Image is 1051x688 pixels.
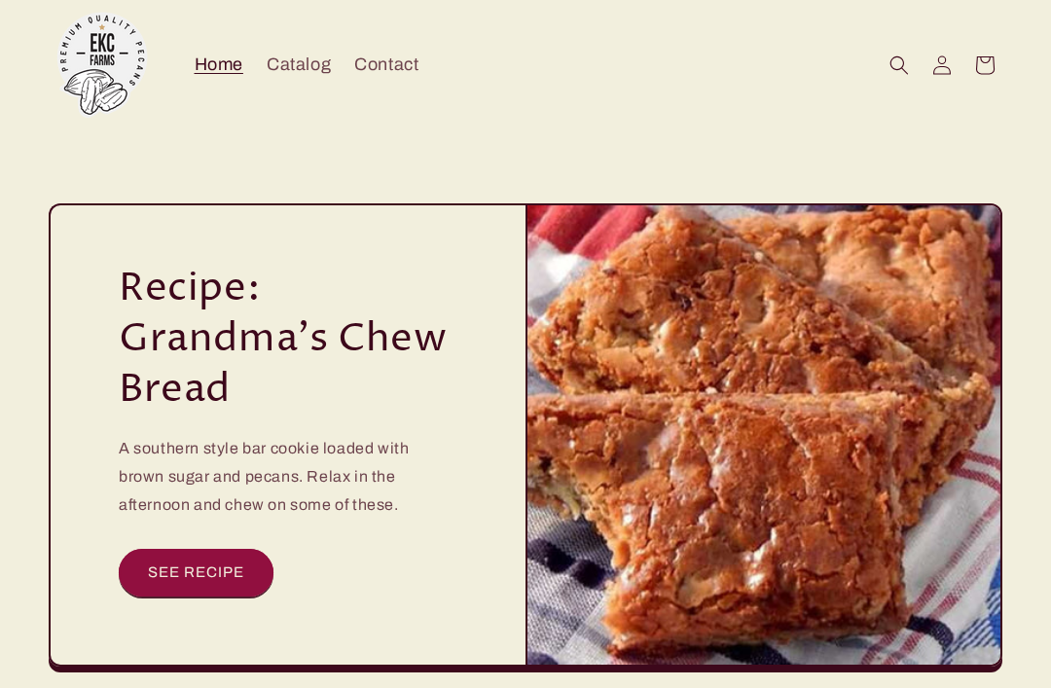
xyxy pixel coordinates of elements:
[119,550,273,597] a: SEE RECIPE
[354,54,418,76] span: Contact
[183,42,255,88] a: Home
[255,42,343,88] a: Catalog
[267,54,331,76] span: Catalog
[195,54,243,76] span: Home
[878,44,921,87] summary: Search
[343,42,430,88] a: Contact
[49,12,156,119] img: EKC Pecans
[119,265,457,416] h2: Recipe: Grandma's Chew Bread
[119,436,457,520] p: A southern style bar cookie loaded with brown sugar and pecans. Relax in the afternoon and chew o...
[42,4,163,126] a: EKC Pecans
